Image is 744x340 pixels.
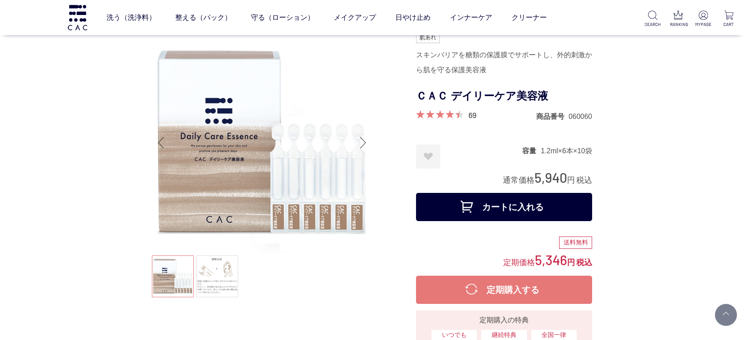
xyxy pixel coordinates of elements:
div: Previous slide [152,125,169,160]
a: CART [721,11,737,28]
span: 定期価格 [503,257,535,267]
a: 整える（パック） [175,5,232,30]
p: MYPAGE [695,21,711,28]
a: RANKING [670,11,686,28]
dt: 商品番号 [536,112,569,121]
h1: ＣＡＣ デイリーケア美容液 [416,86,592,106]
a: インナーケア [450,5,492,30]
a: クリーナー [512,5,547,30]
p: CART [721,21,737,28]
a: 日やけ止め [395,5,431,30]
p: SEARCH [645,21,661,28]
a: お気に入りに登録する [416,144,440,169]
span: 5,346 [535,251,567,268]
a: MYPAGE [695,11,711,28]
dt: 容量 [522,146,541,155]
a: SEARCH [645,11,661,28]
span: 税込 [576,258,592,267]
a: 69 [468,110,476,120]
div: Next slide [354,125,372,160]
span: 通常価格 [503,176,534,185]
dd: 1.2ml×6本×10袋 [541,146,592,155]
button: カートに入れる [416,193,592,221]
div: 送料無料 [559,237,592,249]
span: 円 [567,258,575,267]
div: 定期購入の特典 [420,315,589,325]
img: ＣＡＣ デイリーケア美容液 [152,33,372,253]
img: logo [66,5,88,30]
p: RANKING [670,21,686,28]
span: 円 [567,176,575,185]
span: 5,940 [534,169,567,185]
span: 税込 [576,176,592,185]
dd: 060060 [569,112,592,121]
a: メイクアップ [334,5,376,30]
a: 守る（ローション） [251,5,314,30]
div: スキンバリアを糖類の保護膜でサポートし、外的刺激から肌を守る保護美容液 [416,48,592,78]
a: 洗う（洗浄料） [107,5,156,30]
button: 定期購入する [416,276,592,304]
